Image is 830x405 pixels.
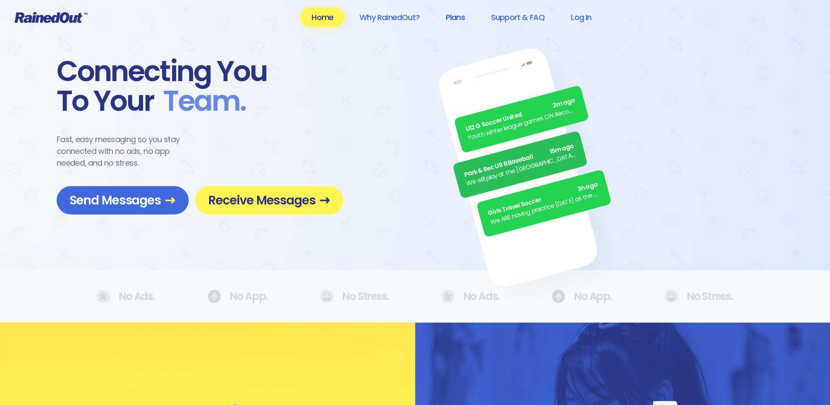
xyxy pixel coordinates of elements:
div: Youth winter league games ON. Recommend running shoes/sneakers for players as option for footwear. [467,105,579,143]
div: Fast, easy messaging so you stay connected with no ads, no app needed, and no stress. [57,133,196,169]
div: We ARE having practice [DATE] as the sun is finally out. [489,189,601,227]
a: Receive Messages [195,186,343,214]
a: Plans [434,7,476,27]
div: No App. [552,290,612,303]
div: No Ads. [97,290,155,303]
div: No Stress. [320,290,389,303]
a: Home [300,7,345,27]
span: 3h ago [576,180,599,194]
span: 2m ago [552,96,576,111]
img: No Ads. [552,290,565,303]
img: No Ads. [664,290,678,303]
div: U12 G Soccer United [464,96,576,134]
div: No Ads. [441,290,500,303]
div: Park & Rec U9 B Baseball [463,141,575,180]
a: Why RainedOut? [348,7,431,27]
img: No Ads. [97,290,110,303]
a: Send Messages [57,186,189,214]
span: Team . [154,86,246,116]
div: Connecting You To Your [57,57,343,116]
div: No App. [207,290,268,303]
span: 15m ago [549,141,575,157]
img: No Ads. [441,290,454,303]
img: No Ads. [207,290,221,303]
span: Send Messages [70,193,176,208]
div: No Stress. [664,290,733,303]
img: No Ads. [320,290,333,303]
div: Girls Travel Soccer [487,180,599,218]
a: Log In [559,7,603,27]
div: We will play at the [GEOGRAPHIC_DATA]. Wear white, be at the field by 5pm. [465,150,577,188]
span: Receive Messages [208,193,330,208]
a: Support & FAQ [480,7,556,27]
